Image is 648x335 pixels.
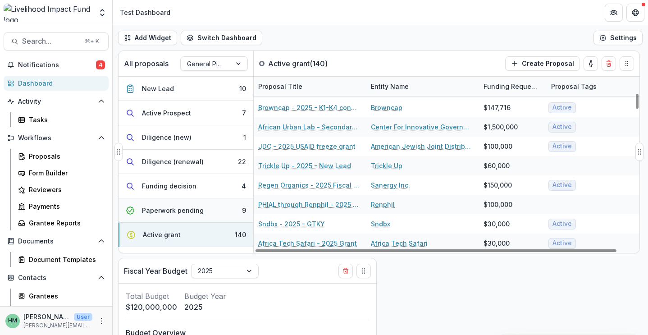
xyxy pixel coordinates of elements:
div: Proposal Title [253,77,365,96]
div: Funding Requested [478,77,546,96]
div: 22 [238,157,246,166]
div: Tasks [29,115,101,124]
button: Search... [4,32,109,50]
span: Workflows [18,134,94,142]
a: Browncap - 2025 - K1-K4 construction [258,103,360,112]
span: Active [552,239,572,247]
a: Africa Tech Safari - 2025 Grant [258,239,357,248]
div: Heidi McAnnally-Linz [8,318,17,324]
div: Entity Name [365,77,478,96]
div: Grantees [29,291,101,301]
a: Trickle Up [371,161,402,170]
a: American Jewish Joint Distribution Committee [371,142,473,151]
div: ⌘ + K [83,37,101,46]
div: Payments [29,202,101,211]
a: Form Builder [14,165,109,180]
button: Switch Dashboard [181,31,262,45]
div: Funding Requested [478,82,546,91]
button: Open Workflows [4,131,109,145]
button: Notifications4 [4,58,109,72]
button: Delete card [602,56,616,71]
div: Test Dashboard [120,8,170,17]
div: $30,000 [484,219,510,229]
div: Active grant [143,230,181,239]
button: Diligence (new)1 [119,125,253,150]
a: Reviewers [14,182,109,197]
a: Tasks [14,112,109,127]
button: Drag [356,264,371,278]
button: toggle-assigned-to-me [584,56,598,71]
div: Dashboard [18,78,101,88]
a: Grantees [14,289,109,303]
div: New Lead [142,84,174,93]
div: Diligence (renewal) [142,157,204,166]
span: Active [552,142,572,150]
span: Active [552,123,572,131]
p: Total Budget [126,291,177,302]
div: $30,000 [484,239,510,248]
button: Active grant140 [119,223,253,247]
button: Settings [593,31,643,45]
div: 9 [242,206,246,215]
div: $150,000 [484,180,512,190]
div: $1,500,000 [484,122,518,132]
div: Active Prospect [142,108,191,118]
a: Browncap [371,103,402,112]
span: Notifications [18,61,96,69]
div: Document Templates [29,255,101,264]
div: Grantee Reports [29,218,101,228]
a: PHIAL through Renphil - 2025 Grant [258,200,360,209]
button: Partners [605,4,623,22]
div: Proposal Tags [546,82,602,91]
button: Get Help [626,4,644,22]
p: Active grant ( 140 ) [268,58,336,69]
a: Proposals [14,149,109,164]
p: 2025 [184,302,226,312]
a: JDC - 2025 USAID freeze grant [258,142,356,151]
a: Grantee Reports [14,216,109,230]
button: Funding decision4 [119,174,253,198]
button: New Lead10 [119,77,253,101]
nav: breadcrumb [116,6,174,19]
button: Active Prospect7 [119,101,253,125]
button: Diligence (renewal)22 [119,150,253,174]
div: Diligence (new) [142,133,192,142]
a: African Urban Lab - Secondary Cities - 2024-27 Grant [258,122,360,132]
button: Delete card [338,264,353,278]
a: Regen Organics - 2025 Fiscal Sponsorship Pilot House [258,180,360,190]
a: Constituents [14,305,109,320]
button: Drag [114,143,123,161]
button: Create Proposal [505,56,580,71]
div: Reviewers [29,185,101,194]
a: Sanergy Inc. [371,180,410,190]
a: Trickle Up - 2025 - New Lead [258,161,351,170]
div: Entity Name [365,82,414,91]
a: Sndbx - 2025 - GTKY [258,219,325,229]
a: Dashboard [4,76,109,91]
button: Drag [620,56,634,71]
div: 4 [242,181,246,191]
div: 10 [239,84,246,93]
a: Renphil [371,200,395,209]
p: All proposals [124,58,169,69]
p: User [74,313,92,321]
a: Payments [14,199,109,214]
button: Open Contacts [4,271,109,285]
div: 7 [242,108,246,118]
button: Paperwork pending9 [119,198,253,223]
span: Contacts [18,274,94,282]
div: $100,000 [484,142,512,151]
div: Proposals [29,151,101,161]
button: Open entity switcher [96,4,109,22]
img: Livelihood Impact Fund logo [4,4,92,22]
span: Active [552,220,572,228]
p: $120,000,000 [126,302,177,312]
div: Proposal Title [253,82,308,91]
span: Search... [22,37,79,46]
div: $60,000 [484,161,510,170]
span: Active [552,104,572,111]
div: Paperwork pending [142,206,204,215]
